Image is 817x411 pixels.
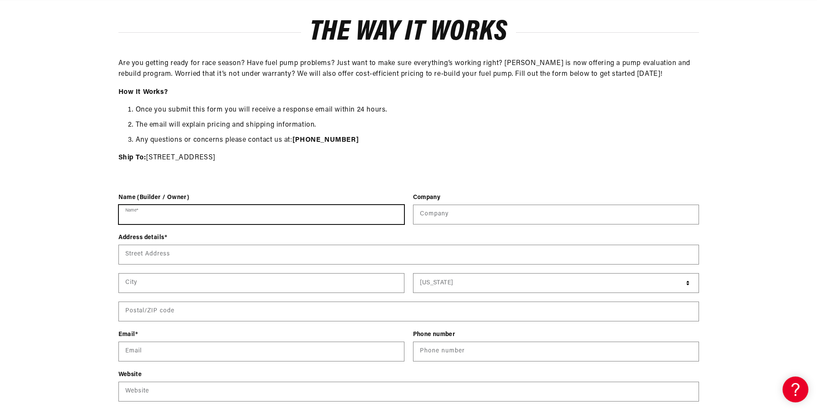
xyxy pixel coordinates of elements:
div: Website [118,370,699,379]
div: Company [413,193,699,202]
input: Name [119,205,404,224]
li: The email will explain pricing and shipping information. [136,120,699,131]
h2: THE WAY IT WORKS [118,20,699,45]
strong: How It Works? [118,89,168,96]
li: Any questions or concerns please contact us at: [136,135,699,146]
input: Phone number [413,342,699,361]
input: Company [413,205,699,224]
input: Email [119,342,404,361]
input: Address 1 (Please note, we do not ship to PO Boxes) [119,245,699,264]
input: City [119,274,404,293]
a: [PHONE_NUMBER] [292,137,359,143]
div: Phone number [413,330,699,339]
input: Postal/ZIP code [119,302,699,321]
p: [STREET_ADDRESS] [118,153,699,164]
div: Address details [118,233,699,242]
p: Are you getting ready for race season? Have fuel pump problems? Just want to make sure everything... [118,58,699,80]
div: Name (Builder / Owner) [118,193,404,202]
li: Once you submit this form you will receive a response email within 24 hours. [136,105,699,116]
div: Email [118,330,404,339]
strong: Ship To: [118,154,146,161]
input: Website [119,382,699,401]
